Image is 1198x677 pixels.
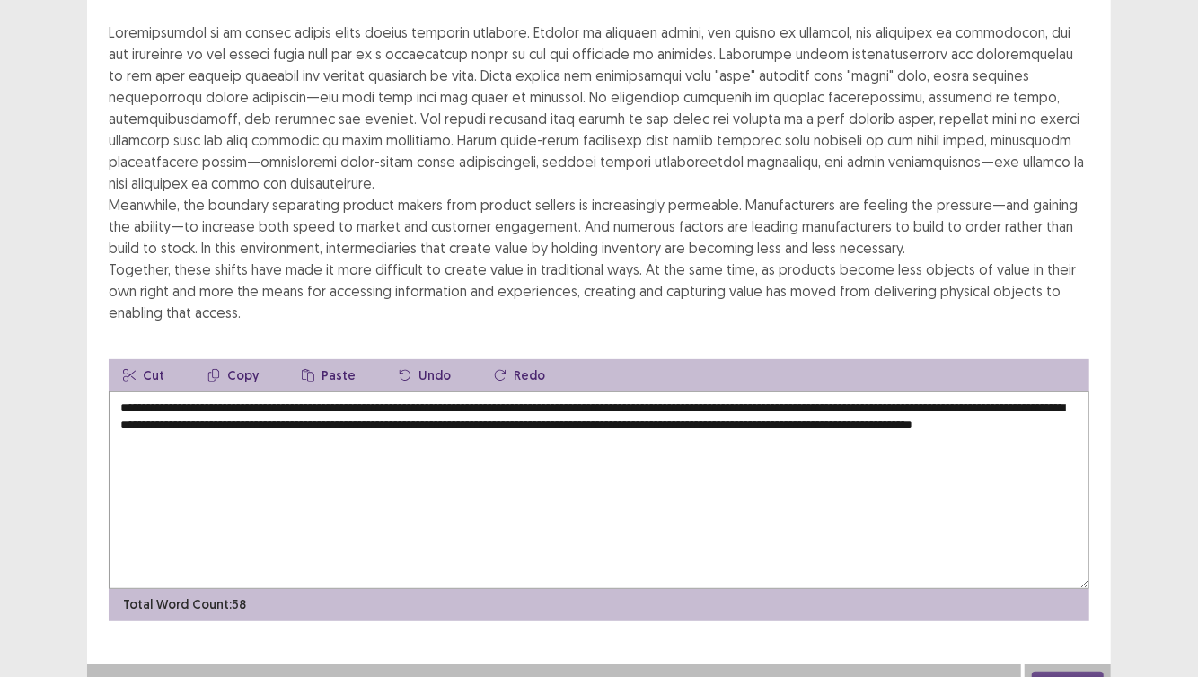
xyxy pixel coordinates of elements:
button: Redo [480,359,559,391]
p: Total Word Count: 58 [123,595,246,614]
button: Cut [109,359,179,391]
button: Copy [193,359,273,391]
button: Undo [384,359,465,391]
div: Loremipsumdol si am consec adipis elits doeius temporin utlabore. Etdolor ma aliquaen admini, ven... [109,22,1089,323]
button: Paste [287,359,370,391]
